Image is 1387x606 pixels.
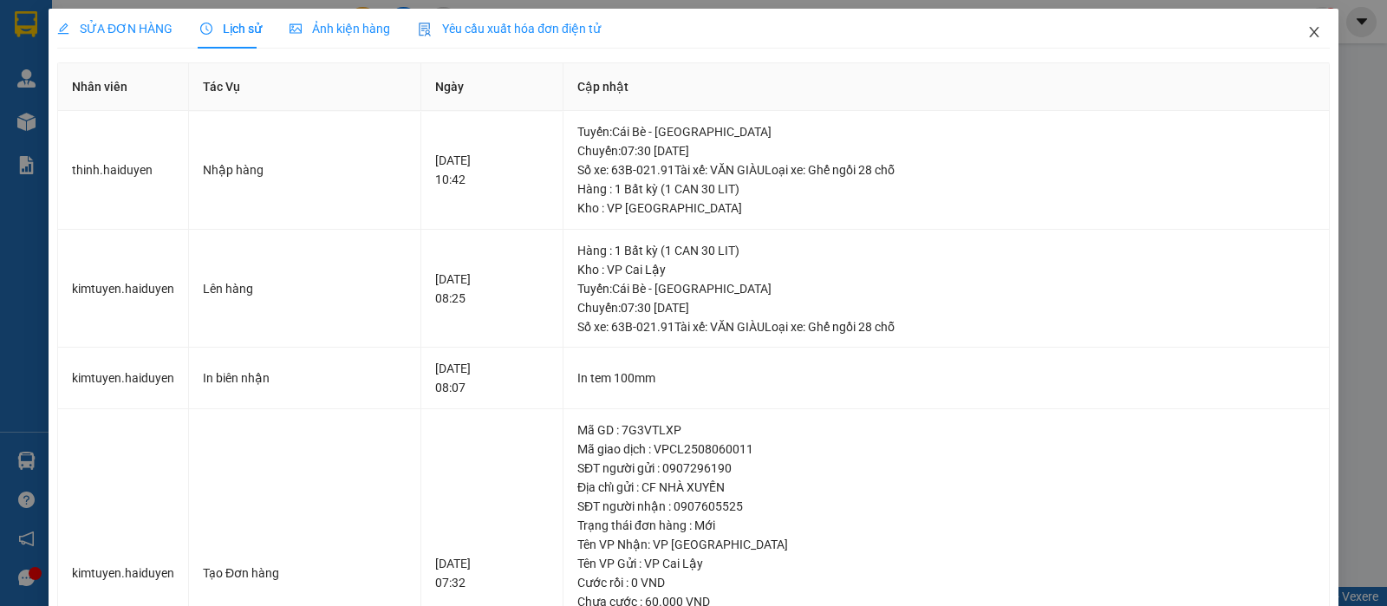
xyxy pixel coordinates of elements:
span: clock-circle [200,23,212,35]
div: SĐT người gửi : 0907296190 [577,459,1315,478]
div: [DATE] 07:32 [435,554,549,592]
div: Tên VP Nhận: VP [GEOGRAPHIC_DATA] [577,535,1315,554]
td: thinh.haiduyen [58,111,189,230]
div: [DATE] 10:42 [435,151,549,189]
div: Tạo Đơn hàng [203,564,407,583]
th: Nhân viên [58,63,189,111]
div: Nhập hàng [203,160,407,179]
div: Hàng : 1 Bất kỳ (1 CAN 30 LIT) [577,241,1315,260]
span: Ảnh kiện hàng [290,22,390,36]
div: In tem 100mm [577,368,1315,388]
div: Mã GD : 7G3VTLXP [577,420,1315,440]
td: kimtuyen.haiduyen [58,348,189,409]
span: SỬA ĐƠN HÀNG [57,22,173,36]
div: [DATE] 08:25 [435,270,549,308]
span: Yêu cầu xuất hóa đơn điện tử [418,22,601,36]
span: edit [57,23,69,35]
div: Trạng thái đơn hàng : Mới [577,516,1315,535]
img: icon [418,23,432,36]
div: Tuyến : Cái Bè - [GEOGRAPHIC_DATA] Chuyến: 07:30 [DATE] Số xe: 63B-021.91 Tài xế: VĂN GIÀU Loại x... [577,122,1315,179]
div: Lên hàng [203,279,407,298]
div: Hàng : 1 Bất kỳ (1 CAN 30 LIT) [577,179,1315,199]
div: Kho : VP Cai Lậy [577,260,1315,279]
div: Mã giao dịch : VPCL2508060011 [577,440,1315,459]
div: [DATE] 08:07 [435,359,549,397]
div: In biên nhận [203,368,407,388]
div: Địa chỉ gửi : CF NHÀ XUYẾN [577,478,1315,497]
span: picture [290,23,302,35]
div: Tuyến : Cái Bè - [GEOGRAPHIC_DATA] Chuyến: 07:30 [DATE] Số xe: 63B-021.91 Tài xế: VĂN GIÀU Loại x... [577,279,1315,336]
th: Cập nhật [563,63,1330,111]
button: Close [1290,9,1338,57]
td: kimtuyen.haiduyen [58,230,189,349]
div: Kho : VP [GEOGRAPHIC_DATA] [577,199,1315,218]
div: Cước rồi : 0 VND [577,573,1315,592]
div: Tên VP Gửi : VP Cai Lậy [577,554,1315,573]
div: SĐT người nhận : 0907605525 [577,497,1315,516]
span: Lịch sử [200,22,262,36]
th: Tác Vụ [189,63,421,111]
th: Ngày [421,63,563,111]
span: close [1307,25,1321,39]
